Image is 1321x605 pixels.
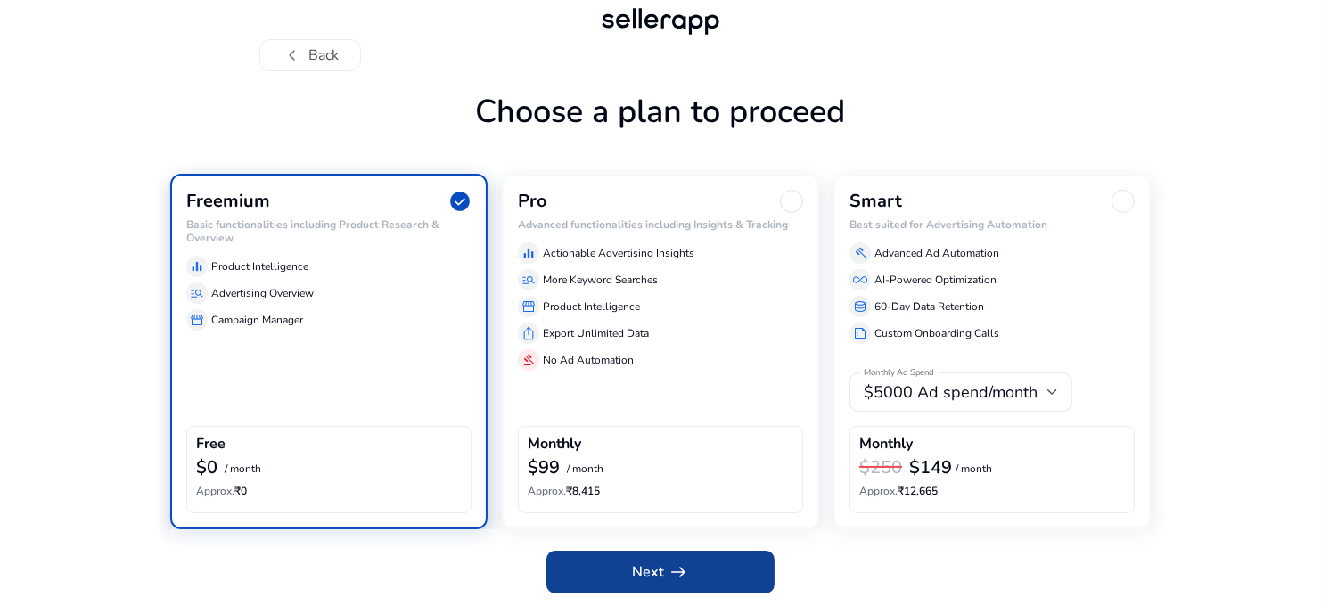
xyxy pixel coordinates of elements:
p: Actionable Advertising Insights [543,245,694,261]
p: AI-Powered Optimization [874,272,997,288]
p: Advanced Ad Automation [874,245,999,261]
b: $149 [909,455,952,479]
span: $5000 Ad spend/month [864,381,1038,403]
span: summarize [853,326,867,340]
p: Campaign Manager [211,312,303,328]
span: storefront [521,299,536,314]
p: Custom Onboarding Calls [874,325,999,341]
h3: Pro [518,191,547,212]
button: Nextarrow_right_alt [546,551,775,593]
p: More Keyword Searches [543,272,658,288]
span: Approx. [196,484,234,498]
span: check_circle [448,190,472,213]
h6: Best suited for Advertising Automation [849,218,1135,231]
h4: Monthly [528,436,581,453]
span: ios_share [521,326,536,340]
h6: ₹8,415 [528,485,793,497]
span: Approx. [528,484,566,498]
h4: Free [196,436,226,453]
span: equalizer [190,259,204,274]
p: Product Intelligence [543,298,640,315]
h3: Freemium [186,191,270,212]
b: $0 [196,455,217,479]
button: chevron_leftBack [259,39,361,71]
span: gavel [521,353,536,367]
p: No Ad Automation [543,352,634,368]
span: manage_search [521,273,536,287]
p: Product Intelligence [211,258,308,274]
span: Next [632,561,689,583]
p: / month [956,463,992,475]
h6: Advanced functionalities including Insights & Tracking [518,218,803,231]
span: all_inclusive [853,273,867,287]
b: $99 [528,455,560,479]
mat-label: Monthly Ad Spend [864,367,934,380]
p: / month [225,463,261,475]
span: arrow_right_alt [668,561,689,583]
h3: Smart [849,191,902,212]
p: / month [567,463,603,475]
p: Advertising Overview [211,285,314,301]
span: Approx. [859,484,898,498]
h6: ₹12,665 [859,485,1125,497]
span: storefront [190,313,204,327]
span: equalizer [521,246,536,260]
h4: Monthly [859,436,913,453]
span: chevron_left [282,45,303,66]
h6: ₹0 [196,485,462,497]
h6: Basic functionalities including Product Research & Overview [186,218,472,244]
h3: $250 [859,457,902,478]
p: Export Unlimited Data [543,325,649,341]
span: database [853,299,867,314]
p: 60-Day Data Retention [874,298,984,315]
h1: Choose a plan to proceed [170,93,1151,174]
span: manage_search [190,286,204,300]
span: gavel [853,246,867,260]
